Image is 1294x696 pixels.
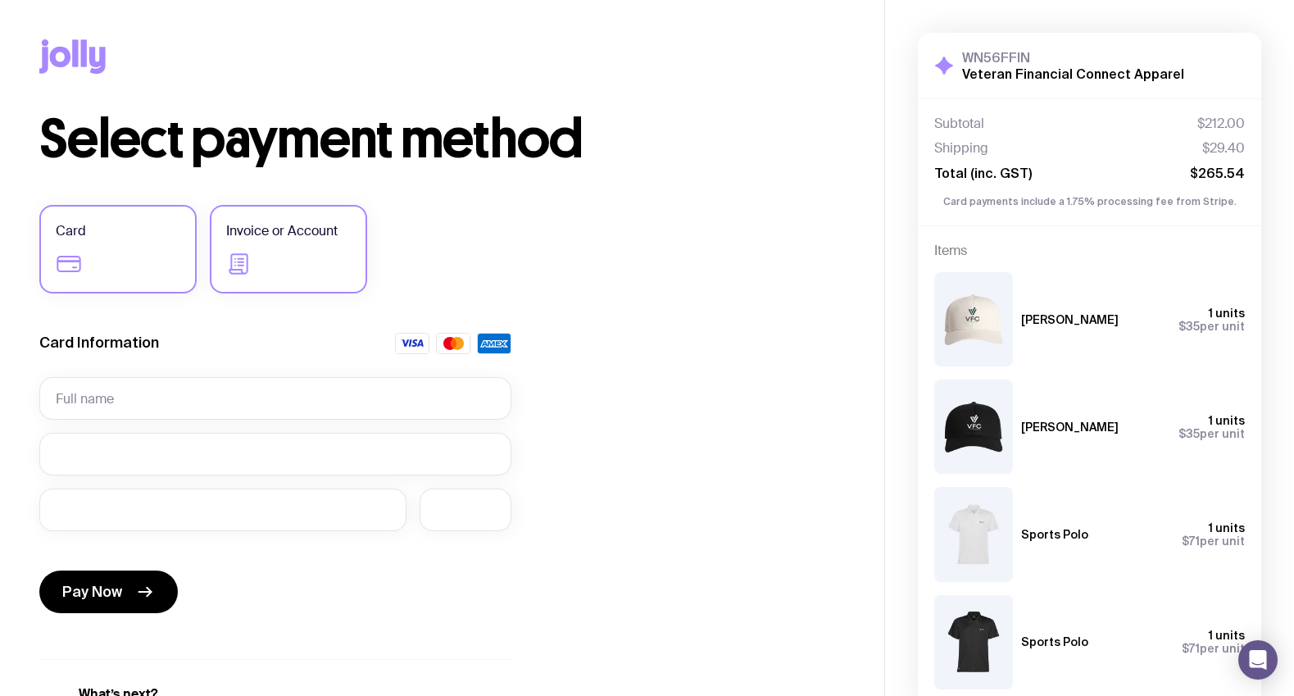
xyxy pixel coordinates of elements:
span: Pay Now [62,582,122,602]
span: $265.54 [1190,165,1245,181]
iframe: Secure CVC input frame [436,502,495,517]
h3: Sports Polo [1021,528,1088,541]
span: $212.00 [1197,116,1245,132]
h1: Select payment method [39,113,845,166]
input: Full name [39,377,511,420]
span: $71 [1182,535,1200,548]
span: 1 units [1209,629,1245,642]
span: per unit [1178,320,1245,333]
h4: Items [934,243,1245,259]
iframe: Secure card number input frame [56,446,495,462]
span: Subtotal [934,116,984,132]
button: Pay Now [39,571,178,613]
span: per unit [1182,642,1245,655]
span: per unit [1182,535,1245,548]
span: 1 units [1209,414,1245,427]
div: Open Intercom Messenger [1238,640,1278,680]
span: Card [56,221,86,241]
span: $29.40 [1202,140,1245,157]
label: Card Information [39,333,159,353]
span: $35 [1178,427,1200,440]
h3: Sports Polo [1021,635,1088,648]
h3: [PERSON_NAME] [1021,421,1119,434]
p: Card payments include a 1.75% processing fee from Stripe. [934,194,1245,209]
span: $35 [1178,320,1200,333]
span: 1 units [1209,307,1245,320]
span: Invoice or Account [226,221,338,241]
h3: [PERSON_NAME] [1021,313,1119,326]
iframe: Secure expiration date input frame [56,502,390,517]
span: 1 units [1209,521,1245,535]
span: per unit [1178,427,1245,440]
span: $71 [1182,642,1200,655]
span: Total (inc. GST) [934,165,1032,181]
span: Shipping [934,140,988,157]
h2: Veteran Financial Connect Apparel [962,66,1184,82]
h3: WN56FFIN [962,49,1184,66]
